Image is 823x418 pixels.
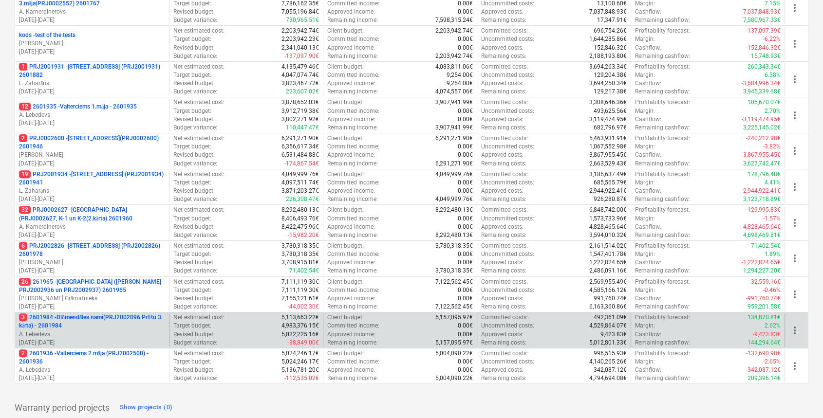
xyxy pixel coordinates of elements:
p: -152,846.32€ [746,44,781,52]
p: 105,670.07€ [748,98,781,107]
p: 1,067,552.98€ [589,143,627,151]
p: 3,308,646.36€ [589,98,627,107]
p: Committed income : [327,107,379,115]
p: Approved costs : [481,223,524,231]
p: Remaining costs : [481,124,526,132]
p: PRJ0002600 - [STREET_ADDRESS](PRJ0002600) 2601946 [19,134,165,151]
div: 1PRJ2001931 -[STREET_ADDRESS] (PRJ2001931) 2601882L. Zaharāns[DATE]-[DATE] [19,63,165,96]
p: -137,097.39€ [746,27,781,35]
p: 9,254.00€ [447,71,473,79]
span: more_vert [789,73,801,85]
p: 6.38% [765,71,781,79]
span: 6 [19,242,27,250]
p: 3,780,318.35€ [281,250,319,258]
p: Client budget : [327,242,364,250]
p: 3,871,203.27€ [281,187,319,195]
p: Remaining income : [327,231,378,239]
p: 2,203,942.74€ [281,27,319,35]
p: 15,748.93€ [751,52,781,60]
p: Remaining cashflow : [635,160,690,168]
p: 3,780,318.35€ [435,242,473,250]
p: 4,097,511.74€ [281,179,319,187]
p: 2,188,193.80€ [589,52,627,60]
p: A. Lebedevs [19,111,165,119]
p: Client budget : [327,170,364,179]
p: [DATE] - [DATE] [19,48,165,56]
p: Client budget : [327,98,364,107]
p: 3,945,339.68€ [743,88,781,96]
p: 3,802,271.92€ [281,115,319,124]
p: [PERSON_NAME] Grāmatnieks [19,294,165,303]
p: Revised budget : [173,44,215,52]
p: 8,292,480.13€ [435,206,473,214]
span: more_vert [789,38,801,50]
p: 6,291,271.90€ [435,134,473,143]
p: A. Kamerdinerovs [19,8,165,16]
p: Net estimated cost : [173,242,224,250]
p: 0.00€ [458,151,473,159]
p: Cashflow : [635,79,661,88]
p: -3,684,996.34€ [742,79,781,88]
p: 0.00€ [458,223,473,231]
p: 6,356,617.34€ [281,143,319,151]
p: PRJ0002627 - [GEOGRAPHIC_DATA] (PRJ0002627, K-1 un K-2(2.kārta) 2601960 [19,206,165,222]
span: 32 [19,206,31,214]
p: Budget variance : [173,124,217,132]
p: Cashflow : [635,115,661,124]
p: Approved costs : [481,8,524,16]
p: 6,291,271.90€ [281,134,319,143]
span: more_vert [789,289,801,300]
p: 2,203,942.23€ [281,35,319,43]
p: 5,463,931.91€ [589,134,627,143]
p: Profitability forecast : [635,170,690,179]
p: Remaining income : [327,160,378,168]
div: 32601984 -Blūmendāles nami(PRJ2002096 Prūšu 3 kārta) - 2601984A. Lebedevs[DATE]-[DATE] [19,313,165,347]
p: Committed income : [327,143,379,151]
p: Remaining costs : [481,16,526,24]
p: 6,848,742.00€ [589,206,627,214]
p: -137,097.90€ [284,52,319,60]
p: 3,694,263.34€ [589,63,627,71]
p: 71,402.54€ [751,242,781,250]
p: 3,823,467.72€ [281,79,319,88]
p: -129,995.83€ [746,206,781,214]
p: Uncommitted costs : [481,215,534,223]
p: Remaining cashflow : [635,231,690,239]
p: [DATE] - [DATE] [19,303,165,311]
p: 3,119,474.95€ [589,115,627,124]
p: 2,161,514.02€ [589,242,627,250]
p: 696,754.26€ [594,27,627,35]
p: -4,828,465.64€ [742,223,781,231]
p: Committed income : [327,215,379,223]
p: Committed income : [327,250,379,258]
p: 7,037,848.93€ [589,8,627,16]
p: 7,580,967.33€ [743,16,781,24]
p: Uncommitted costs : [481,143,534,151]
p: Approved income : [327,223,375,231]
p: Profitability forecast : [635,27,690,35]
p: Target budget : [173,143,211,151]
p: 7,055,196.84€ [281,8,319,16]
p: Uncommitted costs : [481,71,534,79]
p: 4,135,479.46€ [281,63,319,71]
p: 129,204.38€ [594,71,627,79]
p: [DATE] - [DATE] [19,195,165,203]
p: Client budget : [327,134,364,143]
p: Margin : [635,107,655,115]
p: Profitability forecast : [635,242,690,250]
p: -7,037,848.93€ [742,8,781,16]
p: 0.00€ [458,215,473,223]
p: PRJ2001934 - [STREET_ADDRESS] (PRJ2001934) 2601941 [19,170,165,187]
p: Remaining costs : [481,52,526,60]
p: Profitability forecast : [635,98,690,107]
p: [DATE] - [DATE] [19,267,165,275]
p: [PERSON_NAME] [19,151,165,159]
p: Remaining cashflow : [635,124,690,132]
p: Cashflow : [635,187,661,195]
p: 8,422,475.96€ [281,223,319,231]
p: [DATE] - [DATE] [19,16,165,24]
p: Budget variance : [173,88,217,96]
div: 26261965 -[GEOGRAPHIC_DATA] ([PERSON_NAME] - PRJ2002936 un PRJ2002937) 2601965[PERSON_NAME] Grāma... [19,278,165,311]
p: Remaining income : [327,16,378,24]
p: 2,944,922.41€ [589,187,627,195]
